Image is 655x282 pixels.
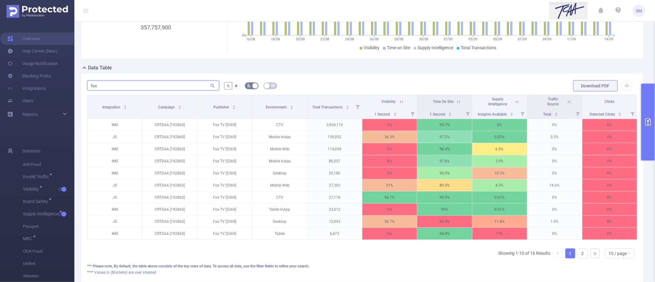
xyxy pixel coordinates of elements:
[448,112,452,113] i: icon: caret-up
[308,216,362,227] p: 12,993
[252,119,307,131] p: CTV
[7,95,33,107] a: Users
[582,204,637,215] p: 0%
[518,109,527,119] i: Filter menu
[618,112,622,113] i: icon: caret-up
[362,131,417,143] p: 36.3%
[618,112,622,115] div: Sort
[353,95,362,119] i: Filter menu
[87,167,142,179] p: IMG
[618,114,622,116] i: icon: caret-down
[23,174,51,179] span: Invalid Traffic
[433,99,454,104] span: Time On Site
[246,37,255,41] tspan: 16/08
[527,179,582,191] p: 14.6%
[417,204,472,215] p: 99%
[542,37,551,41] tspan: 09/09
[142,216,197,227] p: CRTDAA [192860]
[247,84,251,87] i: icon: bg-colors
[472,228,527,240] p: 15%
[22,108,38,121] a: Reports
[527,119,582,131] p: 0%
[448,114,452,116] i: icon: caret-down
[565,249,575,258] li: 1
[582,155,637,167] p: 0%
[582,167,637,179] p: 0%
[308,143,362,155] p: 114,699
[23,220,74,233] span: Passport
[87,179,142,191] p: JS
[605,99,615,104] span: Clicks
[252,179,307,191] p: Mobile Web
[555,112,558,113] i: icon: caret-up
[510,112,514,113] i: icon: caret-up
[197,204,252,215] p: Fox TV [5369]
[142,119,197,131] p: CRTDAA [192860]
[271,84,275,87] i: icon: table
[227,83,230,88] span: %
[266,105,288,109] span: Environment
[393,112,397,113] i: icon: caret-up
[527,131,582,143] p: 0.5%
[448,112,452,115] div: Sort
[87,216,142,227] p: JS
[296,37,305,41] tspan: 20/08
[142,167,197,179] p: CRTDAA [192860]
[582,143,637,155] p: 0%
[22,145,40,157] span: Solutions
[362,228,417,240] p: 0%
[527,143,582,155] p: 0%
[23,199,50,204] span: Brand Safety
[527,155,582,167] p: 0%
[235,83,237,88] span: #
[23,187,41,191] span: Visibility
[308,167,362,179] p: 55,186
[362,143,417,155] p: 0%
[232,107,236,109] i: icon: caret-down
[87,119,142,131] p: IMG
[578,249,588,258] li: 2
[417,167,472,179] p: 95.9%
[393,112,397,115] div: Sort
[197,216,252,227] p: Fox TV [5369]
[527,204,582,215] p: 0%
[609,249,627,258] div: 10 / page
[582,131,637,143] p: 0%
[142,131,197,143] p: CRTDAA [192860]
[252,228,307,240] p: Tablet
[7,57,58,70] a: Usage Notification
[290,104,294,108] div: Sort
[472,204,527,215] p: 0.31%
[23,245,74,258] span: Click Fraud
[22,112,38,117] span: Reports
[362,155,417,167] p: 0%
[417,192,472,203] p: 99.9%
[197,131,252,143] p: Fox TV [5369]
[593,252,597,256] i: icon: right
[178,104,182,108] div: Sort
[417,179,472,191] p: 89.5%
[582,179,637,191] p: 0%
[472,119,527,131] p: 0%
[590,112,616,117] span: Detected Clicks
[87,192,142,203] p: JS
[87,204,142,215] p: IMG
[102,105,121,109] span: Integration
[7,82,46,95] a: Integrations
[7,5,68,18] img: Protected Media
[197,167,252,179] p: Fox TV [5369]
[214,105,230,109] span: Publisher
[142,143,197,155] p: CRTDAA [192860]
[582,192,637,203] p: 0%
[87,81,219,90] input: Search...
[408,109,417,119] i: Filter menu
[308,204,362,215] p: 23,012
[555,114,558,116] i: icon: caret-down
[417,228,472,240] p: 98.8%
[197,179,252,191] p: Fox TV [5369]
[527,167,582,179] p: 0%
[582,228,637,240] p: 0%
[252,131,307,143] p: Mobile InApp
[582,216,637,227] p: 0%
[87,131,142,143] p: JS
